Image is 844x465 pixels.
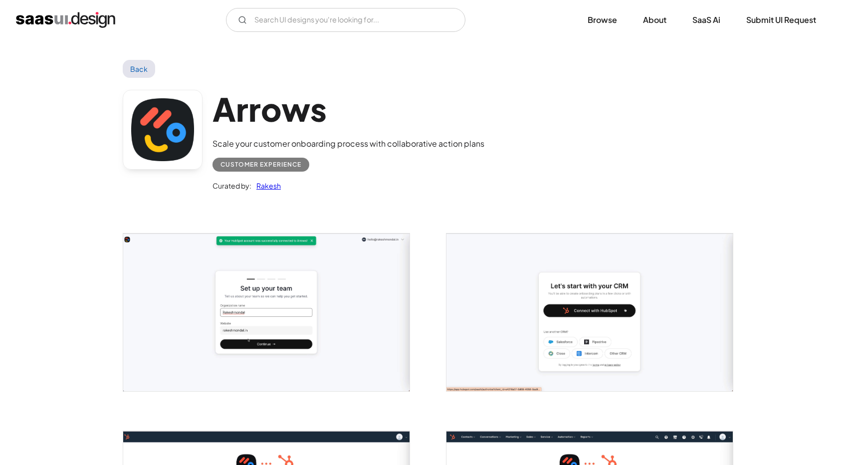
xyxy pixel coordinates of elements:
a: Browse [576,9,629,31]
a: Rakesh [251,180,281,192]
img: 64f9dd7ca8cacdb44c97fec5_Arrows%20to%20Login.jpg [446,233,733,391]
a: open lightbox [446,233,733,391]
img: 64f9dd7c6766502a844a9806_Arrows%20to%20setup%20team.jpg [123,233,410,391]
a: About [631,9,678,31]
a: SaaS Ai [680,9,732,31]
input: Search UI designs you're looking for... [226,8,465,32]
a: Back [123,60,155,78]
a: home [16,12,115,28]
div: Customer Experience [220,159,301,171]
div: Scale your customer onboarding process with collaborative action plans [212,138,484,150]
form: Email Form [226,8,465,32]
h1: Arrows [212,90,484,128]
a: Submit UI Request [734,9,828,31]
a: open lightbox [123,233,410,391]
div: Curated by: [212,180,251,192]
